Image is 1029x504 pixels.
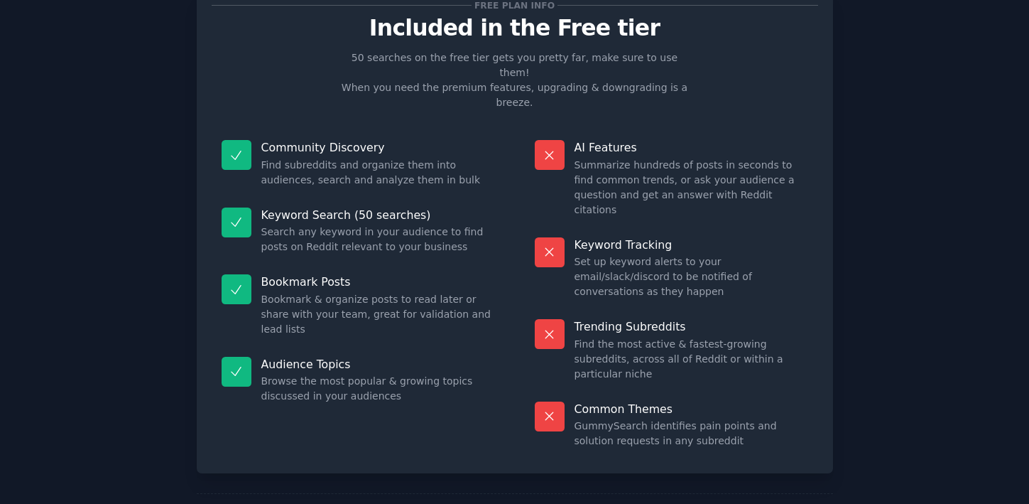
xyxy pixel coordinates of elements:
[261,225,495,254] dd: Search any keyword in your audience to find posts on Reddit relevant to your business
[575,402,808,417] p: Common Themes
[212,16,818,41] p: Included in the Free tier
[575,140,808,155] p: AI Features
[261,357,495,372] p: Audience Topics
[575,237,808,252] p: Keyword Tracking
[261,374,495,404] dd: Browse the most popular & growing topics discussed in your audiences
[261,140,495,155] p: Community Discovery
[575,158,808,218] dd: Summarize hundreds of posts in seconds to find common trends, or ask your audience a question and...
[575,319,808,334] p: Trending Subreddits
[575,337,808,382] dd: Find the most active & fastest-growing subreddits, across all of Reddit or within a particular niche
[336,50,694,110] p: 50 searches on the free tier gets you pretty far, make sure to use them! When you need the premiu...
[575,419,808,449] dd: GummySearch identifies pain points and solution requests in any subreddit
[575,254,808,299] dd: Set up keyword alerts to your email/slack/discord to be notified of conversations as they happen
[261,158,495,188] dd: Find subreddits and organize them into audiences, search and analyze them in bulk
[261,208,495,222] p: Keyword Search (50 searches)
[261,292,495,337] dd: Bookmark & organize posts to read later or share with your team, great for validation and lead lists
[261,274,495,289] p: Bookmark Posts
